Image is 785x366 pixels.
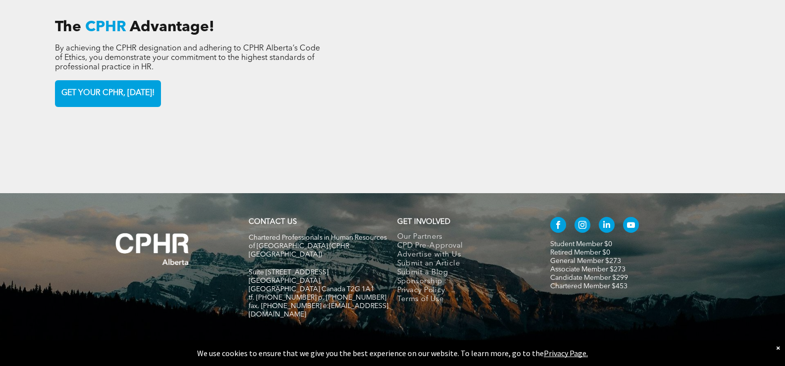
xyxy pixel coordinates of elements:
[249,269,328,276] span: Suite [STREET_ADDRESS]
[550,283,628,290] a: Chartered Member $453
[397,242,529,251] a: CPD Pre-Approval
[55,80,161,107] a: GET YOUR CPHR, [DATE]!
[550,274,628,281] a: Candidate Member $299
[249,234,387,258] span: Chartered Professionals in Human Resources of [GEOGRAPHIC_DATA] (CPHR [GEOGRAPHIC_DATA])
[550,249,610,256] a: Retired Member $0
[550,241,612,248] a: Student Member $0
[85,20,126,35] span: CPHR
[397,286,529,295] a: Privacy Policy
[58,84,158,103] span: GET YOUR CPHR, [DATE]!
[397,251,529,260] a: Advertise with Us
[397,295,529,304] a: Terms of Use
[397,233,529,242] a: Our Partners
[130,20,214,35] span: Advantage!
[623,217,639,235] a: youtube
[96,213,209,285] img: A white background with a few lines on it
[249,218,297,226] a: CONTACT US
[55,20,81,35] span: The
[550,217,566,235] a: facebook
[776,343,780,353] div: Dismiss notification
[397,277,529,286] a: Sponsorship
[55,45,320,71] span: By achieving the CPHR designation and adhering to CPHR Alberta’s Code of Ethics, you demonstrate ...
[575,217,590,235] a: instagram
[544,348,588,358] a: Privacy Page.
[397,218,450,226] span: GET INVOLVED
[397,260,529,268] a: Submit an Article
[599,217,615,235] a: linkedin
[249,303,388,318] span: fax. [PHONE_NUMBER] e:[EMAIL_ADDRESS][DOMAIN_NAME]
[550,258,621,264] a: General Member $273
[550,266,626,273] a: Associate Member $273
[249,294,386,301] span: tf. [PHONE_NUMBER] p. [PHONE_NUMBER]
[249,277,374,293] span: [GEOGRAPHIC_DATA], [GEOGRAPHIC_DATA] Canada T2G 1A1
[397,268,529,277] a: Submit a Blog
